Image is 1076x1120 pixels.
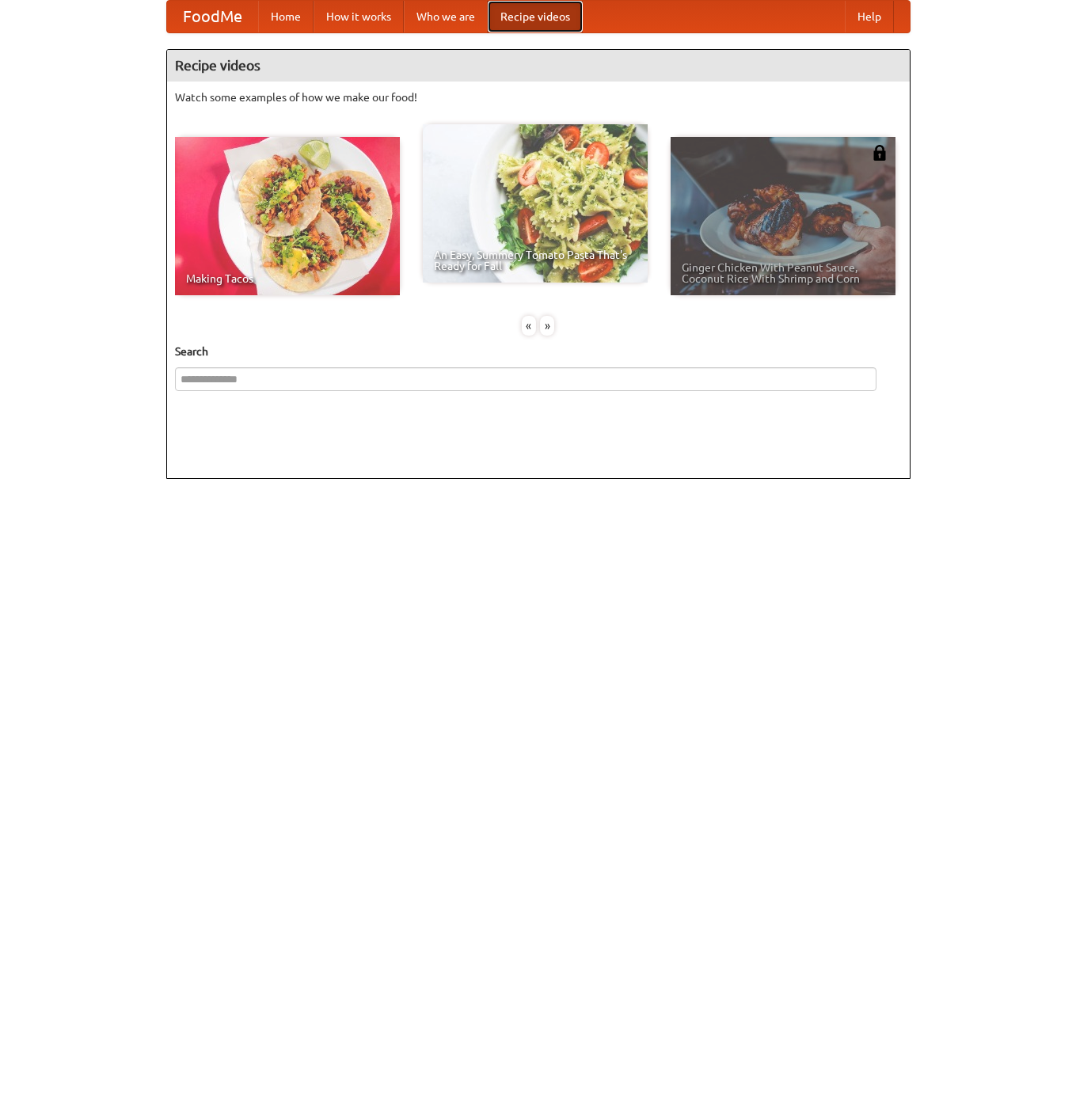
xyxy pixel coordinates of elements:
div: « [522,316,536,336]
div: » [540,316,554,336]
h5: Search [175,344,902,359]
a: An Easy, Summery Tomato Pasta That's Ready for Fall [423,124,648,283]
a: Making Tacos [175,137,400,295]
p: Watch some examples of how we make our food! [175,89,902,105]
a: Who we are [404,1,488,32]
span: An Easy, Summery Tomato Pasta That's Ready for Fall [434,249,637,271]
h4: Recipe videos [167,50,910,82]
span: Making Tacos [186,273,389,284]
a: Recipe videos [488,1,583,32]
img: 483408.png [872,145,888,161]
a: Home [258,1,314,32]
a: Help [845,1,894,32]
a: How it works [314,1,404,32]
a: FoodMe [167,1,258,32]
